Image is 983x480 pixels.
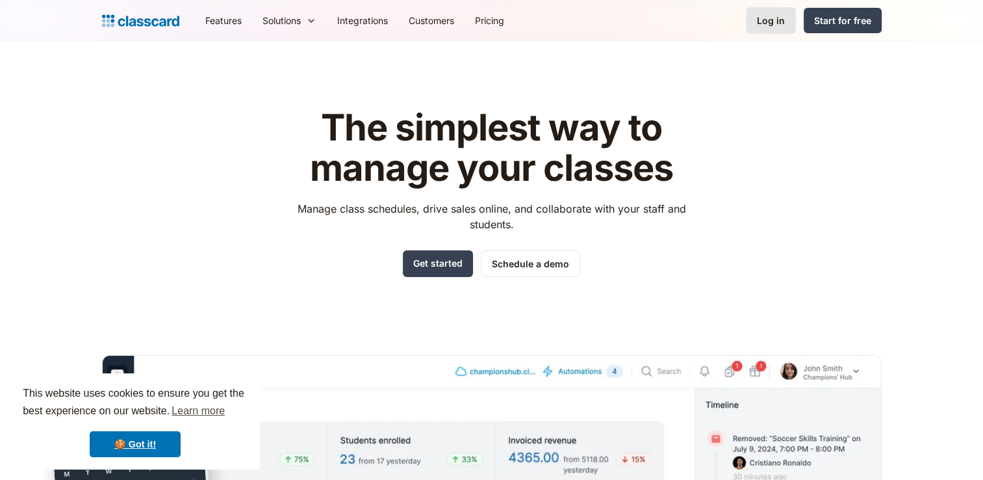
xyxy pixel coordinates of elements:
[804,8,882,33] a: Start for free
[195,6,252,35] a: Features
[746,7,796,34] a: Log in
[285,201,698,232] p: Manage class schedules, drive sales online, and collaborate with your staff and students.
[757,14,785,27] div: Log in
[170,401,227,421] a: learn more about cookies
[23,386,248,421] span: This website uses cookies to ensure you get the best experience on our website.
[285,108,698,188] h1: The simplest way to manage your classes
[327,6,398,35] a: Integrations
[403,250,473,277] a: Get started
[252,6,327,35] div: Solutions
[398,6,465,35] a: Customers
[465,6,515,35] a: Pricing
[814,14,871,27] div: Start for free
[102,12,179,30] a: home
[262,14,301,27] div: Solutions
[481,250,580,277] a: Schedule a demo
[90,431,181,457] a: dismiss cookie message
[10,373,260,470] div: cookieconsent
